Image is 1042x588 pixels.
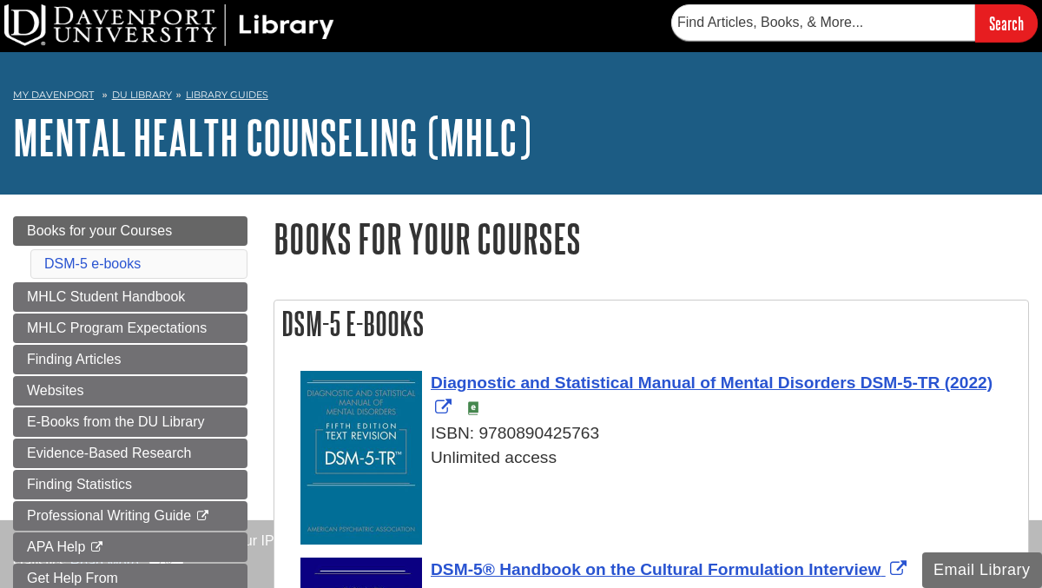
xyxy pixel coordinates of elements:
a: DSM-5 e-books [44,256,141,271]
a: MHLC Program Expectations [13,314,247,343]
a: My Davenport [13,88,94,102]
i: This link opens in a new window [89,542,104,553]
i: This link opens in a new window [195,511,210,522]
span: E-Books from the DU Library [27,414,205,429]
span: Finding Statistics [27,477,132,492]
input: Search [975,4,1038,42]
img: DU Library [4,4,334,46]
a: Link opens in new window [431,560,911,578]
input: Find Articles, Books, & More... [671,4,975,41]
img: e-Book [466,401,480,415]
span: APA Help [27,539,85,554]
a: Evidence-Based Research [13,439,247,468]
a: Finding Statistics [13,470,247,499]
span: DSM-5® Handbook on the Cultural Formulation Interview [431,560,880,578]
a: Mental Health Counseling (MHLC) [13,110,531,164]
span: Books for your Courses [27,223,172,238]
a: Professional Writing Guide [13,501,247,531]
a: APA Help [13,532,247,562]
span: Evidence-Based Research [27,446,191,460]
nav: breadcrumb [13,83,1029,111]
a: Library Guides [186,89,268,101]
button: Email Library [922,552,1042,588]
span: MHLC Program Expectations [27,320,207,335]
h1: Books for your Courses [274,216,1029,261]
a: Books for your Courses [13,216,247,246]
span: Websites [27,383,84,398]
a: Link opens in new window [431,373,993,417]
img: Cover Art [300,371,422,545]
a: E-Books from the DU Library [13,407,247,437]
div: ISBN: 9780890425763 [300,421,1019,446]
form: Searches DU Library's articles, books, and more [671,4,1038,42]
a: Finding Articles [13,345,247,374]
span: Professional Writing Guide [27,508,191,523]
span: MHLC Student Handbook [27,289,185,304]
span: Diagnostic and Statistical Manual of Mental Disorders DSM-5-TR (2022) [431,373,993,392]
h2: DSM-5 e-books [274,301,1028,347]
a: MHLC Student Handbook [13,282,247,312]
a: Websites [13,376,247,406]
div: Unlimited access [300,446,1019,471]
span: Finding Articles [27,352,122,367]
a: DU Library [112,89,172,101]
